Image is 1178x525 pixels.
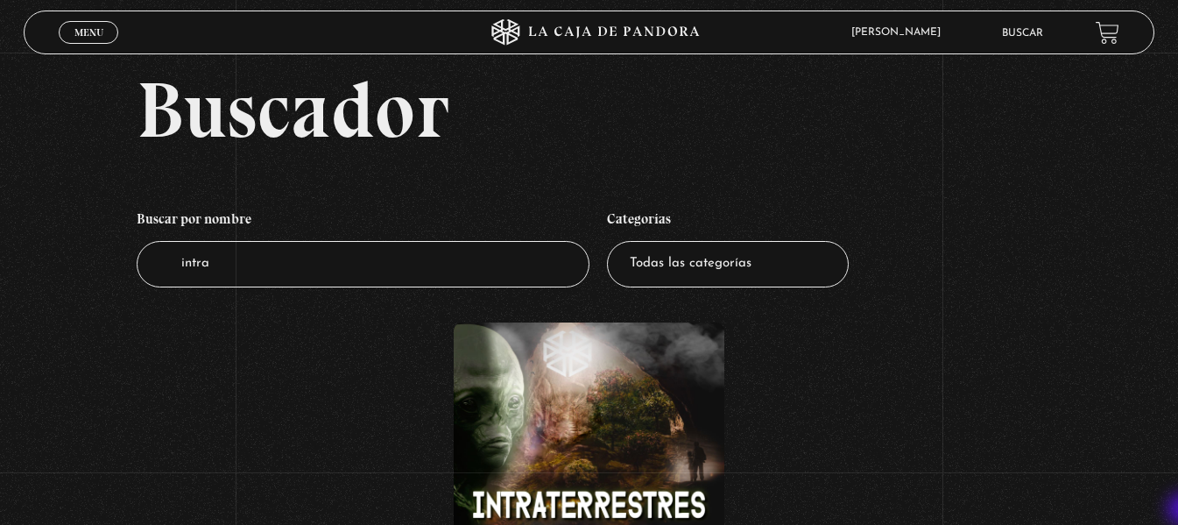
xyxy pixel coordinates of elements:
[1002,28,1043,39] a: Buscar
[74,27,103,38] span: Menu
[137,202,589,242] h4: Buscar por nombre
[607,202,849,242] h4: Categorías
[68,42,109,54] span: Cerrar
[843,27,958,38] span: [PERSON_NAME]
[137,70,1154,149] h2: Buscador
[1096,20,1119,44] a: View your shopping cart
